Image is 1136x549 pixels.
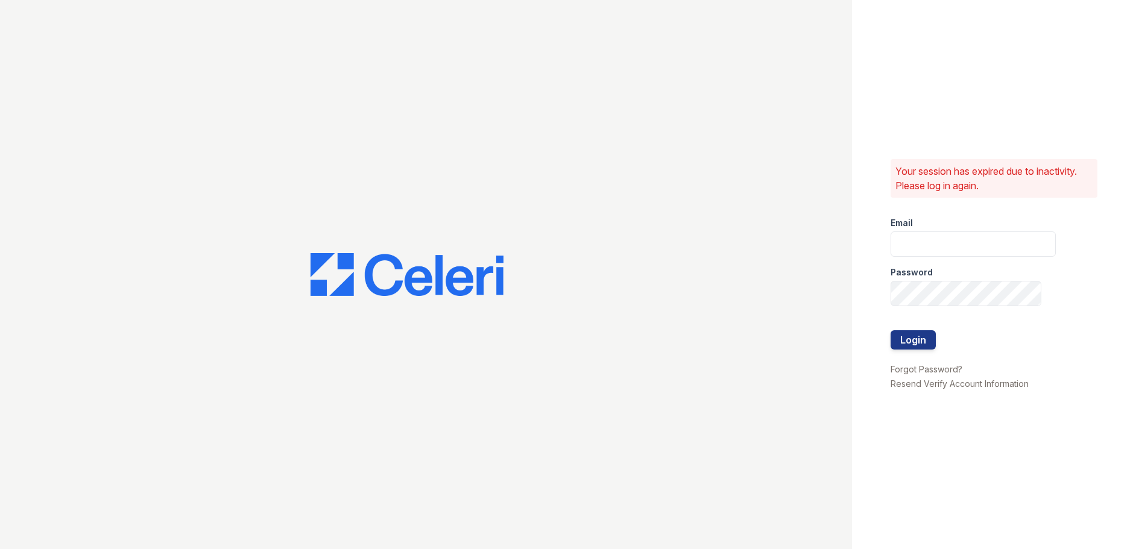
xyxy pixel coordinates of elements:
a: Resend Verify Account Information [891,378,1029,389]
button: Login [891,330,936,350]
img: CE_Logo_Blue-a8612792a0a2168367f1c8372b55b34899dd931a85d93a1a3d3e32e68fde9ad4.png [311,253,503,296]
label: Email [891,217,913,229]
label: Password [891,266,933,278]
p: Your session has expired due to inactivity. Please log in again. [895,164,1093,193]
a: Forgot Password? [891,364,962,374]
